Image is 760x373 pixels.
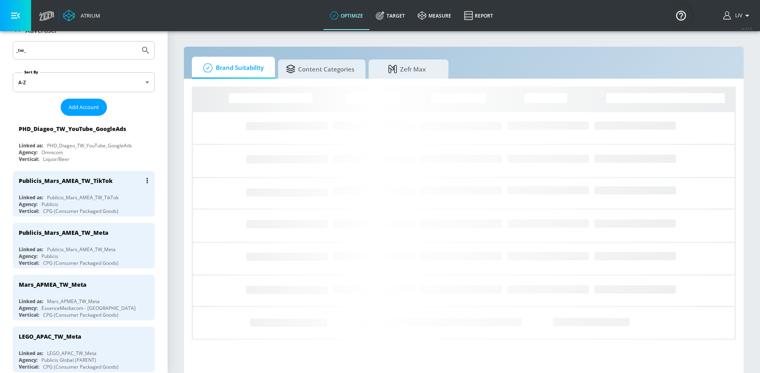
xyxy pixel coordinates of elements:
[41,357,96,363] div: Publicis Global (PARENT)
[13,275,155,320] div: Mars_APMEA_TW_MetaLinked as:Mars_APMEA_TW_MetaAgency:EssenceMediacom - [GEOGRAPHIC_DATA]Vertical:...
[369,1,411,30] a: Target
[47,350,97,357] div: LEGO_APAC_TW_Meta
[13,171,155,216] div: Publicis_Mars_AMEA_TW_TikTokLinked as:Publicis_Mars_AMEA_TW_TikTokAgency:PublicisVertical:CPG (Co...
[41,253,58,260] div: Publicis
[19,333,81,340] div: LEGO_APAC_TW_Meta
[732,13,742,18] span: login as: liv.ho@zefr.com
[19,177,113,185] div: Publicis_Mars_AMEA_TW_TikTok
[19,253,38,260] div: Agency:
[377,60,437,79] span: Zefr Max
[19,149,38,156] div: Agency:
[47,298,100,305] div: Mars_APMEA_TW_Meta
[13,119,155,165] div: PHD_Diageo_TW_YouTube_GoogleAdsLinked as:PHD_Diageo_TW_YouTube_GoogleAdsAgency:OmnicomVertical:Li...
[43,208,118,214] div: CPG (Consumer Packaged Goods)
[43,311,118,318] div: CPG (Consumer Packaged Goods)
[43,363,118,370] div: CPG (Consumer Packaged Goods)
[19,298,43,305] div: Linked as:
[13,223,155,268] div: Publicis_Mars_AMEA_TW_MetaLinked as:Publicis_Mars_AMEA_TW_MetaAgency:PublicisVertical:CPG (Consum...
[43,156,69,163] div: Liquor/Beer
[41,305,136,311] div: EssenceMediacom - [GEOGRAPHIC_DATA]
[19,156,39,163] div: Vertical:
[43,260,118,266] div: CPG (Consumer Packaged Goods)
[19,208,39,214] div: Vertical:
[47,246,116,253] div: Publicis_Mars_AMEA_TW_Meta
[41,149,63,156] div: Omnicom
[13,327,155,372] div: LEGO_APAC_TW_MetaLinked as:LEGO_APAC_TW_MetaAgency:Publicis Global (PARENT)Vertical:CPG (Consumer...
[19,246,43,253] div: Linked as:
[19,281,87,288] div: Mars_APMEA_TW_Meta
[47,142,132,149] div: PHD_Diageo_TW_YouTube_GoogleAds
[19,363,39,370] div: Vertical:
[200,58,264,77] span: Brand Suitability
[19,125,126,133] div: PHD_Diageo_TW_YouTube_GoogleAds
[723,11,752,20] button: Liv
[19,260,39,266] div: Vertical:
[137,42,154,59] button: Submit Search
[13,72,155,92] div: A-Z
[19,357,38,363] div: Agency:
[19,311,39,318] div: Vertical:
[19,350,43,357] div: Linked as:
[741,26,752,31] span: v 4.33.5
[69,103,99,112] span: Add Account
[16,45,137,56] input: Search by name
[19,229,109,236] div: Publicis_Mars_AMEA_TW_Meta
[47,194,118,201] div: Publicis_Mars_AMEA_TW_TikTok
[411,1,458,30] a: measure
[61,99,107,116] button: Add Account
[41,201,58,208] div: Publicis
[63,10,100,22] a: Atrium
[286,60,354,79] span: Content Categories
[670,4,692,26] button: Open Resource Center
[19,194,43,201] div: Linked as:
[324,1,369,30] a: optimize
[77,12,100,19] div: Atrium
[19,305,38,311] div: Agency:
[23,69,40,75] label: Sort By
[19,201,38,208] div: Agency:
[458,1,499,30] a: Report
[19,142,43,149] div: Linked as:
